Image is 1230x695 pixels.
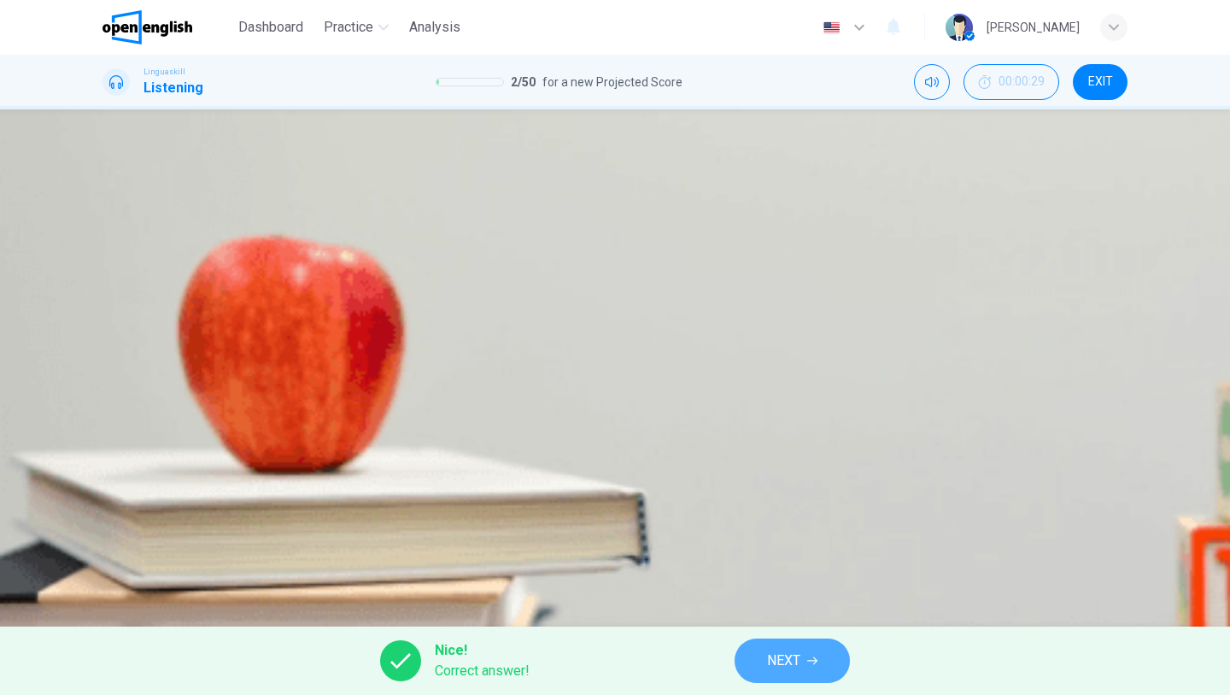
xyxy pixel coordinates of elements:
span: 2 / 50 [511,72,536,92]
a: OpenEnglish logo [102,10,231,44]
span: EXIT [1088,75,1113,89]
button: Dashboard [231,12,310,43]
div: Hide [963,64,1059,100]
span: for a new Projected Score [542,72,682,92]
img: Profile picture [946,14,973,41]
button: EXIT [1073,64,1127,100]
span: 00:00:29 [999,75,1045,89]
h1: Listening [143,78,203,98]
span: NEXT [767,649,800,673]
button: 00:00:29 [963,64,1059,100]
button: NEXT [735,639,850,683]
span: Linguaskill [143,66,185,78]
img: en [821,21,842,34]
img: OpenEnglish logo [102,10,192,44]
div: Mute [914,64,950,100]
button: Analysis [402,12,467,43]
div: [PERSON_NAME] [987,17,1080,38]
span: Analysis [409,17,460,38]
span: Dashboard [238,17,303,38]
span: Nice! [435,640,530,661]
span: Practice [324,17,373,38]
span: Correct answer! [435,661,530,681]
button: Practice [317,12,395,43]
